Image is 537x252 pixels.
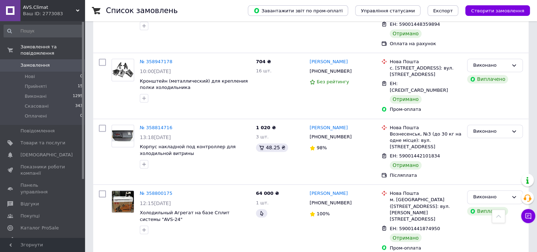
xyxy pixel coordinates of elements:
span: 12:15[DATE] [140,200,171,206]
span: AVS.Climat [23,4,76,11]
span: Нові [25,73,35,80]
span: Каталог ProSale [20,225,59,231]
span: 64 000 ₴ [256,191,279,196]
span: Експорт [433,8,453,13]
span: Завантажити звіт по пром-оплаті [253,7,342,14]
div: Пром-оплата [390,106,461,113]
a: № 358947178 [140,59,172,64]
div: Післяплата [390,172,461,179]
span: 15 [78,83,83,90]
span: Аналітика [20,237,45,243]
button: Чат з покупцем [521,209,535,223]
span: 3 шт. [256,134,269,139]
span: [PHONE_NUMBER] [310,68,352,74]
a: № 358800175 [140,191,172,196]
div: Пром-оплата [390,245,461,251]
img: Фото товару [112,130,134,141]
span: [PHONE_NUMBER] [310,200,352,205]
span: Товари та послуги [20,140,65,146]
button: Експорт [428,5,459,16]
div: Виконано [473,128,508,135]
span: 13:18[DATE] [140,134,171,140]
span: ЕН: [CREDIT_CARD_NUMBER] [390,81,448,93]
span: 16 шт. [256,68,272,73]
div: Нова Пошта [390,190,461,197]
a: Кронштейн (металлический) для крепления полки холодильника [140,78,248,90]
div: Отримано [390,95,422,103]
img: Фото товару [112,62,134,78]
span: 0 [80,73,83,80]
div: Вознесенськ, №3 (до 30 кг на одне місце): вул. [STREET_ADDRESS] [390,131,461,150]
span: Покупці [20,213,40,219]
span: Замовлення [20,62,50,68]
div: Отримано [390,161,422,169]
div: Виплачено [467,207,508,215]
span: ЕН: 59001448359894 [390,22,440,27]
span: Скасовані [25,103,49,109]
button: Управління статусами [355,5,420,16]
span: Показники роботи компанії [20,164,65,176]
div: м. [GEOGRAPHIC_DATA] ([STREET_ADDRESS]: вул. [PERSON_NAME][STREET_ADDRESS] [390,197,461,222]
span: [PHONE_NUMBER] [310,134,352,139]
a: № 358814716 [140,125,172,130]
a: Фото товару [112,190,134,213]
div: Ваш ID: 2773083 [23,11,85,17]
a: Фото товару [112,59,134,81]
a: Фото товару [112,125,134,147]
div: Отримано [390,29,422,38]
div: Виконано [473,62,508,69]
button: Завантажити звіт по пром-оплаті [248,5,348,16]
a: [PERSON_NAME] [310,190,348,197]
a: [PERSON_NAME] [310,125,348,131]
a: Холодильный Агрегат на базе Сплит системы "AVS-24" [140,210,229,222]
span: Панель управління [20,182,65,195]
a: [PERSON_NAME] [310,59,348,65]
span: 1295 [73,93,83,100]
div: 48.25 ₴ [256,143,288,152]
span: [DEMOGRAPHIC_DATA] [20,152,73,158]
a: Корпус накладной под контроллер для холодильной витрины [140,144,235,156]
span: Відгуки [20,201,39,207]
span: Прийняті [25,83,47,90]
h1: Список замовлень [106,6,178,15]
input: Пошук [4,25,83,37]
span: 1 шт. [256,200,269,205]
span: 343 [75,103,83,109]
span: 0 [80,113,83,119]
div: Виконано [473,193,508,201]
span: 704 ₴ [256,59,271,64]
span: Повідомлення [20,128,55,134]
span: Управління статусами [361,8,415,13]
a: Створити замовлення [458,8,530,13]
span: Створити замовлення [471,8,524,13]
div: с. [STREET_ADDRESS]: вул. [STREET_ADDRESS] [390,65,461,78]
div: Нова Пошта [390,125,461,131]
span: 98% [317,145,327,150]
span: 10:00[DATE] [140,68,171,74]
span: Виконані [25,93,47,100]
div: Оплата на рахунок [390,41,461,47]
span: 100% [317,211,330,216]
img: Фото товару [112,191,134,212]
button: Створити замовлення [465,5,530,16]
div: Нова Пошта [390,59,461,65]
span: Оплачені [25,113,47,119]
span: 1 020 ₴ [256,125,276,130]
span: Без рейтингу [317,79,349,84]
span: Замовлення та повідомлення [20,44,85,56]
span: ЕН: 59001441874950 [390,226,440,231]
div: Виплачено [467,75,508,83]
span: ЕН: 59001442101834 [390,153,440,158]
div: Отримано [390,233,422,242]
